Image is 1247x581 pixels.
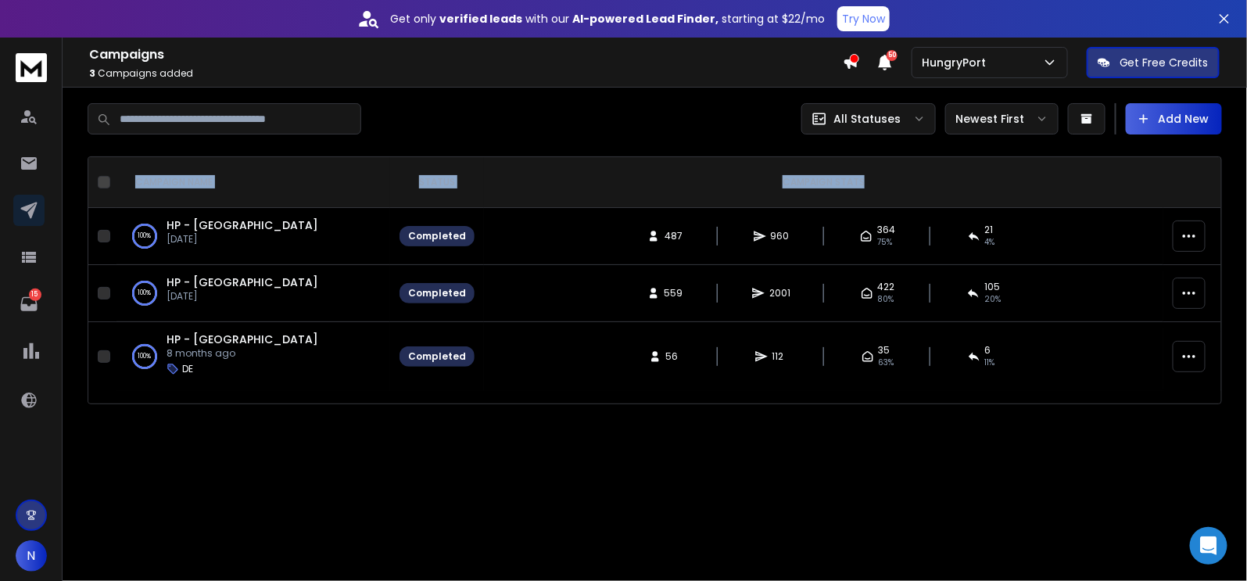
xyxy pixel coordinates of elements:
p: [DATE] [167,233,318,246]
td: 100%HP - [GEOGRAPHIC_DATA][DATE] [116,208,390,265]
td: 100%HP - [GEOGRAPHIC_DATA][DATE] [116,265,390,322]
span: 11 % [985,357,995,369]
div: Completed [408,287,466,299]
div: Completed [408,350,466,363]
button: N [16,540,47,572]
strong: verified leads [439,11,522,27]
p: All Statuses [833,111,901,127]
span: 56 [666,350,682,363]
p: Get Free Credits [1120,55,1209,70]
p: HungryPort [922,55,992,70]
a: HP - [GEOGRAPHIC_DATA] [167,217,318,233]
a: HP - [GEOGRAPHIC_DATA] [167,274,318,290]
p: 100 % [138,228,152,244]
span: 20 % [984,293,1001,306]
img: logo [16,53,47,82]
button: Get Free Credits [1087,47,1220,78]
span: 50 [887,50,898,61]
th: CAMPAIGN STATS [484,157,1163,208]
button: Try Now [837,6,890,31]
p: 8 months ago [167,347,318,360]
p: 100 % [138,349,152,364]
span: 63 % [879,357,894,369]
td: 100%HP - [GEOGRAPHIC_DATA]8 months agoDE [116,322,390,392]
p: [DATE] [167,290,318,303]
span: 75 % [877,236,892,249]
p: Try Now [842,11,885,27]
button: Newest First [945,103,1059,134]
span: 364 [877,224,895,236]
span: 559 [665,287,683,299]
span: 3 [89,66,95,80]
span: 487 [665,230,683,242]
strong: AI-powered Lead Finder, [572,11,718,27]
span: 422 [878,281,895,293]
span: 4 % [985,236,995,249]
span: 960 [771,230,790,242]
p: Get only with our starting at $22/mo [390,11,825,27]
p: 15 [29,289,41,301]
p: Campaigns added [89,67,843,80]
a: 15 [13,289,45,320]
span: 112 [772,350,788,363]
span: 6 [985,344,991,357]
th: CAMPAIGN NAME [116,157,390,208]
span: 105 [984,281,1000,293]
div: Open Intercom Messenger [1190,527,1227,565]
h1: Campaigns [89,45,843,64]
span: 2001 [769,287,790,299]
span: 21 [985,224,994,236]
span: 35 [879,344,890,357]
p: DE [182,363,193,375]
p: 100 % [138,285,152,301]
span: 80 % [878,293,894,306]
a: HP - [GEOGRAPHIC_DATA] [167,332,318,347]
th: STATUS [390,157,484,208]
div: Completed [408,230,466,242]
button: Add New [1126,103,1222,134]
